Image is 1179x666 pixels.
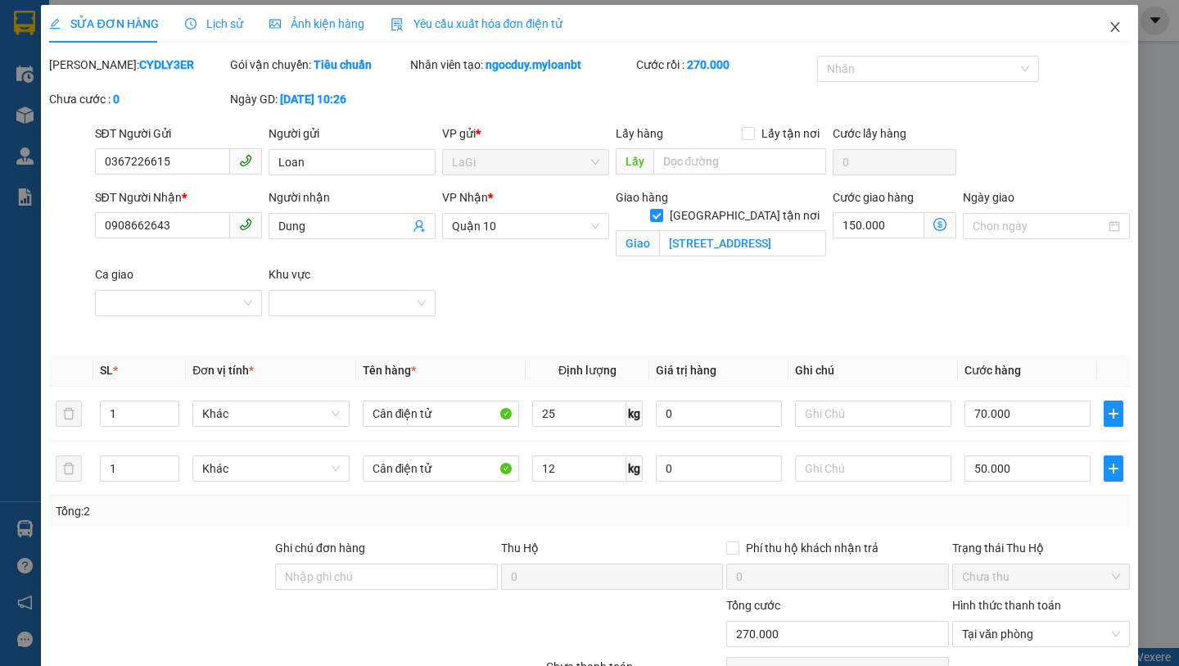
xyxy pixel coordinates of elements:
label: Hình thức thanh toán [952,599,1061,612]
div: VP gửi [442,125,609,143]
span: Tổng cước [726,599,780,612]
div: SĐT Người Gửi [95,125,262,143]
div: Người nhận [269,188,436,206]
span: close [1109,20,1122,34]
button: Close [1092,5,1138,51]
span: kg [626,455,643,482]
b: ngocduy.myloanbt [486,58,581,71]
span: Chưa thu [962,564,1120,589]
b: [DATE] 10:26 [280,93,346,106]
span: user-add [413,220,426,233]
span: plus [1104,407,1123,420]
span: Định lượng [558,364,617,377]
input: Ghi Chú [795,455,951,482]
span: edit [49,18,61,29]
label: Cước giao hàng [833,191,914,204]
input: Dọc đường [653,148,826,174]
span: Lấy hàng [616,127,663,140]
span: Lịch sử [185,17,243,30]
span: phone [239,154,252,167]
span: SỬA ĐƠN HÀNG [49,17,158,30]
span: kg [626,401,643,427]
button: plus [1104,455,1123,482]
span: Phí thu hộ khách nhận trả [739,539,885,557]
span: Tại văn phòng [962,622,1120,646]
span: Tên hàng [363,364,416,377]
span: VP Nhận [442,191,488,204]
span: Lấy [616,148,653,174]
span: Lấy tận nơi [755,125,826,143]
div: [PERSON_NAME]: [49,56,227,74]
span: Ảnh kiện hàng [269,17,364,30]
span: Cước hàng [964,364,1021,377]
b: 0 [113,93,120,106]
div: Tổng: 2 [56,502,456,520]
b: Tiêu chuẩn [314,58,372,71]
span: Đơn vị tính [192,364,254,377]
button: delete [56,455,82,482]
input: Ngày giao [973,217,1105,235]
span: dollar-circle [933,218,946,231]
span: plus [1104,462,1123,475]
input: Ghi chú đơn hàng [275,564,498,590]
div: Khu vực [269,265,436,283]
div: SĐT Người Nhận [95,188,262,206]
div: Ngày GD: [230,90,408,108]
button: delete [56,401,82,427]
label: Ca giao [95,268,133,281]
span: Yêu cầu xuất hóa đơn điện tử [391,17,563,30]
span: picture [269,18,281,29]
b: CYDLY3ER [139,58,194,71]
span: Thu Hộ [501,541,539,555]
span: phone [239,218,252,231]
div: Nhân viên tạo: [410,56,633,74]
label: Ngày giao [963,191,1014,204]
input: Ghi Chú [795,401,951,427]
span: LaGi [452,150,599,174]
div: Gói vận chuyển: [230,56,408,74]
span: SL [100,364,113,377]
input: Cước giao hàng [833,212,924,238]
label: Ghi chú đơn hàng [275,541,365,555]
span: [GEOGRAPHIC_DATA] tận nơi [663,206,826,224]
span: Khác [202,401,339,426]
span: clock-circle [185,18,196,29]
span: Giao [616,230,659,256]
button: plus [1104,401,1123,427]
div: Người gửi [269,125,436,143]
b: 270.000 [687,58,730,71]
div: Chưa cước : [49,90,227,108]
input: Giao tận nơi [659,230,826,256]
span: Quận 10 [452,214,599,238]
th: Ghi chú [788,355,958,387]
span: Khác [202,456,339,481]
div: Cước rồi : [636,56,814,74]
input: Cước lấy hàng [833,149,956,175]
span: Giao hàng [616,191,668,204]
label: Cước lấy hàng [833,127,906,140]
img: icon [391,18,404,31]
input: VD: Bàn, Ghế [363,401,519,427]
div: Trạng thái Thu Hộ [952,539,1130,557]
span: Giá trị hàng [656,364,716,377]
input: VD: Bàn, Ghế [363,455,519,482]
